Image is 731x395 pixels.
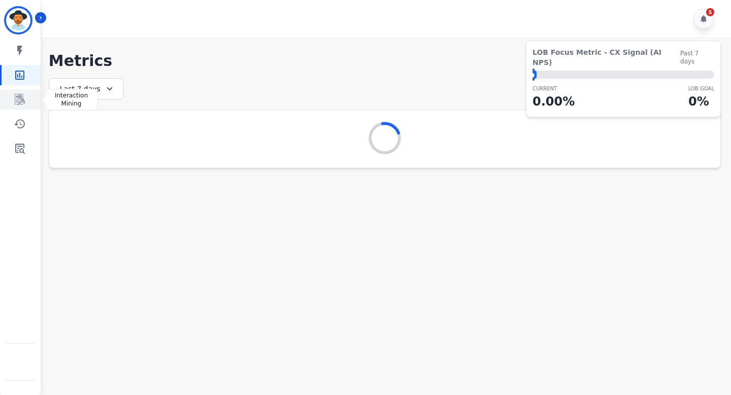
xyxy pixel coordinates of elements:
[533,71,537,79] div: ⬤
[533,47,680,68] span: LOB Focus Metric - CX Signal (AI NPS)
[49,78,124,100] div: Last 7 days
[706,8,714,16] div: 5
[533,85,575,92] p: CURRENT
[680,49,714,65] span: Past 7 days
[688,85,714,92] p: LOB Goal
[688,92,714,111] p: 0 %
[533,92,575,111] p: 0.00 %
[6,8,30,32] img: Bordered avatar
[49,52,721,70] h1: Metrics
